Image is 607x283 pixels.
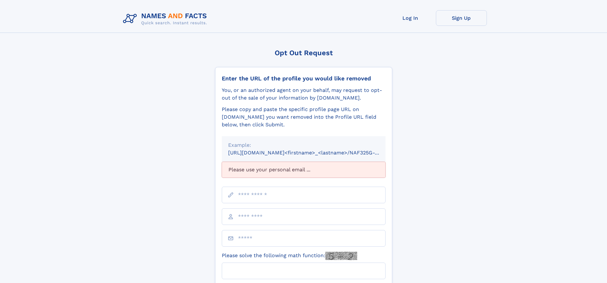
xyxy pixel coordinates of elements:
div: You, or an authorized agent on your behalf, may request to opt-out of the sale of your informatio... [222,86,386,102]
div: Please copy and paste the specific profile page URL on [DOMAIN_NAME] you want removed into the Pr... [222,106,386,129]
div: Enter the URL of the profile you would like removed [222,75,386,82]
a: Log In [385,10,436,26]
div: Opt Out Request [215,49,392,57]
img: Logo Names and Facts [120,10,212,27]
div: Example: [228,141,379,149]
small: [URL][DOMAIN_NAME]<firstname>_<lastname>/NAF325G-xxxxxxxx [228,150,398,156]
a: Sign Up [436,10,487,26]
label: Please solve the following math function: [222,252,357,260]
div: Please use your personal email ... [222,162,386,178]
